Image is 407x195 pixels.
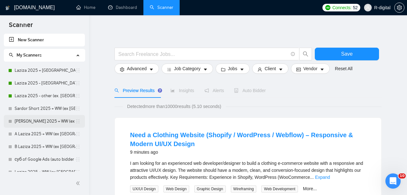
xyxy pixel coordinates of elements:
[320,67,324,72] span: caret-down
[4,64,85,77] li: Laziza 2025 + USA, CA, AU
[261,185,298,192] span: Web Development
[118,50,288,58] input: Search Freelance Jobs...
[4,20,38,34] span: Scanner
[114,64,159,74] button: settingAdvancedcaret-down
[204,88,209,93] span: notification
[252,64,288,74] button: userClientcaret-down
[120,67,124,72] span: setting
[15,102,75,115] a: Sardor Short 2025 + WW (ex [GEOGRAPHIC_DATA], [GEOGRAPHIC_DATA], [GEOGRAPHIC_DATA])
[170,88,194,93] span: Insights
[265,65,276,72] span: Client
[366,5,370,10] span: user
[4,153,85,166] li: суб of Google Ads (auto bidder ex GTM) -> USA, Expert&Intermediate, H - $25, F -$300, 4.5 stars
[75,144,80,149] span: holder
[300,51,312,57] span: search
[174,65,200,72] span: Job Category
[335,65,352,72] a: Reset All
[204,88,224,93] span: Alerts
[75,93,80,98] span: holder
[76,180,82,186] span: double-left
[385,173,401,189] iframe: Intercom live chat
[75,81,80,86] span: holder
[4,102,85,115] li: Sardor Short 2025 + WW (ex USA, CA, AU)
[394,5,404,10] a: setting
[291,64,330,74] button: idcardVendorcaret-down
[130,185,158,192] span: UX/UI Design
[303,65,317,72] span: Vendor
[398,173,406,178] span: 10
[395,5,404,10] span: setting
[228,65,238,72] span: Jobs
[325,5,330,10] img: upwork-logo.png
[149,67,154,72] span: caret-down
[279,67,283,72] span: caret-down
[303,186,317,191] a: More...
[130,131,353,147] a: Need a Clothing Website (Shopify / WordPress / Webflow) – Responsive & Modern UI/UX Design
[310,175,314,180] span: ...
[4,166,85,178] li: Laziza 2025 + WW (ex USA, CA, AU)
[296,67,301,72] span: idcard
[15,153,75,166] a: суб of Google Ads (auto bidder ex GTM) -> [GEOGRAPHIC_DATA], Expert&Intermediate, H - $25, F -$30...
[4,115,85,128] li: Sardor Long 2025 + WW (ex USA, CA, AU)
[394,3,404,13] button: setting
[75,157,80,162] span: holder
[4,90,85,102] li: Laziza 2025 - other (ex. USA, CA, AU, Europe)
[112,3,123,14] div: Close
[130,160,366,181] div: I am looking for an experienced web developer/designer to build a clothing e-commerce website wit...
[167,67,171,72] span: bars
[234,88,238,93] span: robot
[341,50,353,58] span: Save
[4,140,85,153] li: B Laziza 2025 + WW (ex USA, CA, AU)
[15,166,75,178] a: Laziza 2025 + WW (ex [GEOGRAPHIC_DATA], [GEOGRAPHIC_DATA], [GEOGRAPHIC_DATA])
[240,67,244,72] span: caret-down
[15,115,75,128] a: [PERSON_NAME] 2025 + WW (ex [GEOGRAPHIC_DATA], [GEOGRAPHIC_DATA], [GEOGRAPHIC_DATA])
[150,5,173,10] a: searchScanner
[315,175,330,180] a: Expand
[75,106,80,111] span: holder
[130,148,366,156] div: 9 minutes ago
[299,48,312,60] button: search
[231,185,257,192] span: Wireframing
[114,88,160,93] span: Preview Results
[9,53,13,57] span: search
[75,170,80,175] span: holder
[194,185,226,192] span: Graphic Design
[123,103,226,110] span: Detected more than 10000 results (5.10 seconds)
[108,5,137,10] a: dashboardDashboard
[76,5,95,10] a: homeHome
[100,3,112,15] button: Expand window
[15,64,75,77] a: Laziza 2025 + [GEOGRAPHIC_DATA], [GEOGRAPHIC_DATA], [GEOGRAPHIC_DATA]
[162,64,213,74] button: barsJob Categorycaret-down
[75,131,80,137] span: holder
[234,88,266,93] span: Auto Bidder
[127,65,147,72] span: Advanced
[4,3,16,15] button: go back
[9,34,80,46] a: New Scanner
[258,67,262,72] span: user
[15,140,75,153] a: B Laziza 2025 + WW (ex [GEOGRAPHIC_DATA], [GEOGRAPHIC_DATA], [GEOGRAPHIC_DATA])
[75,68,80,73] span: holder
[15,90,75,102] a: Laziza 2025 - other (ex. [GEOGRAPHIC_DATA], [GEOGRAPHIC_DATA], [GEOGRAPHIC_DATA], [GEOGRAPHIC_DATA])
[4,77,85,90] li: Laziza 2025 - Europe
[130,161,363,180] span: I am looking for an experienced web developer/designer to build a clothing e-commerce website wit...
[163,185,189,192] span: Web Design
[203,67,208,72] span: caret-down
[216,64,250,74] button: folderJobscaret-down
[114,88,119,93] span: search
[332,4,351,11] span: Connects:
[5,3,10,13] img: logo
[15,77,75,90] a: Laziza 2025 - [GEOGRAPHIC_DATA]
[291,52,295,56] span: info-circle
[75,119,80,124] span: holder
[221,67,225,72] span: folder
[15,128,75,140] a: A Laziza 2025 + WW (ex [GEOGRAPHIC_DATA], [GEOGRAPHIC_DATA], [GEOGRAPHIC_DATA])
[4,34,85,46] li: New Scanner
[315,48,379,60] button: Save
[353,4,358,11] span: 52
[9,52,42,58] span: My Scanners
[170,88,175,93] span: area-chart
[157,88,163,93] div: Tooltip anchor
[4,128,85,140] li: A Laziza 2025 + WW (ex USA, CA, AU)
[17,52,42,58] span: My Scanners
